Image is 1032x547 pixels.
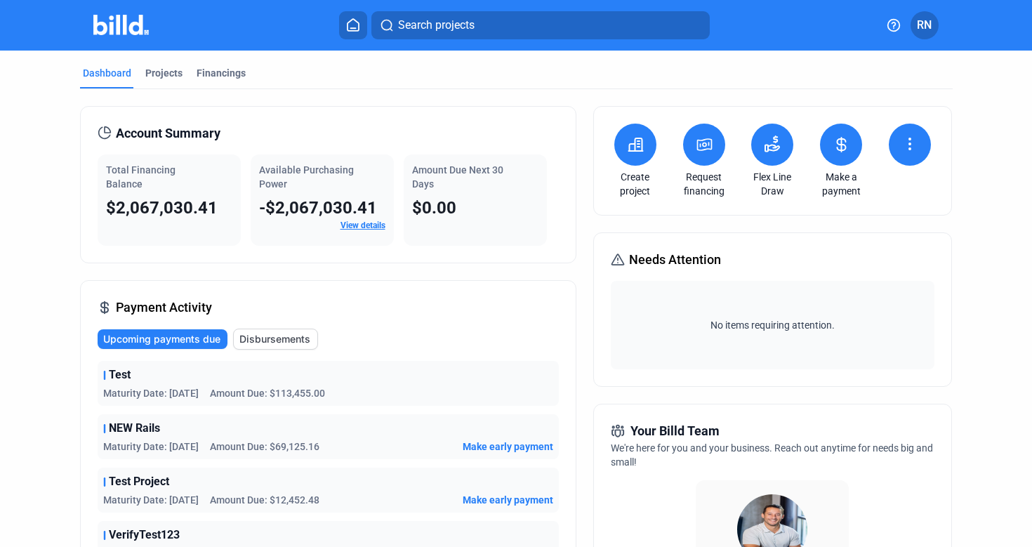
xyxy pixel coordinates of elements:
span: Upcoming payments due [103,332,220,346]
a: View details [340,220,385,230]
span: Amount Due Next 30 Days [412,164,503,190]
span: Payment Activity [116,298,212,317]
a: Request financing [680,170,729,198]
span: $2,067,030.41 [106,198,218,218]
button: Make early payment [463,493,553,507]
span: Maturity Date: [DATE] [103,440,199,454]
span: Maturity Date: [DATE] [103,493,199,507]
span: Needs Attention [629,250,721,270]
span: VerifyTest123 [109,527,180,543]
span: Test Project [109,473,169,490]
a: Make a payment [816,170,866,198]
span: NEW Rails [109,420,160,437]
span: Test [109,367,131,383]
div: Financings [197,66,246,80]
div: Projects [145,66,183,80]
span: Your Billd Team [630,421,720,441]
span: Amount Due: $113,455.00 [210,386,325,400]
span: Amount Due: $69,125.16 [210,440,319,454]
button: Make early payment [463,440,553,454]
div: Dashboard [83,66,131,80]
button: RN [911,11,939,39]
span: Disbursements [239,332,310,346]
span: Available Purchasing Power [259,164,354,190]
span: -$2,067,030.41 [259,198,377,218]
span: Maturity Date: [DATE] [103,386,199,400]
span: Account Summary [116,124,220,143]
span: We're here for you and your business. Reach out anytime for needs big and small! [611,442,933,468]
button: Search projects [371,11,710,39]
a: Flex Line Draw [748,170,797,198]
img: Billd Company Logo [93,15,149,35]
span: RN [917,17,932,34]
span: Amount Due: $12,452.48 [210,493,319,507]
span: Search projects [398,17,475,34]
a: Create project [611,170,660,198]
span: Total Financing Balance [106,164,176,190]
button: Upcoming payments due [98,329,227,349]
span: $0.00 [412,198,456,218]
button: Disbursements [233,329,318,350]
span: No items requiring attention. [616,318,929,332]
